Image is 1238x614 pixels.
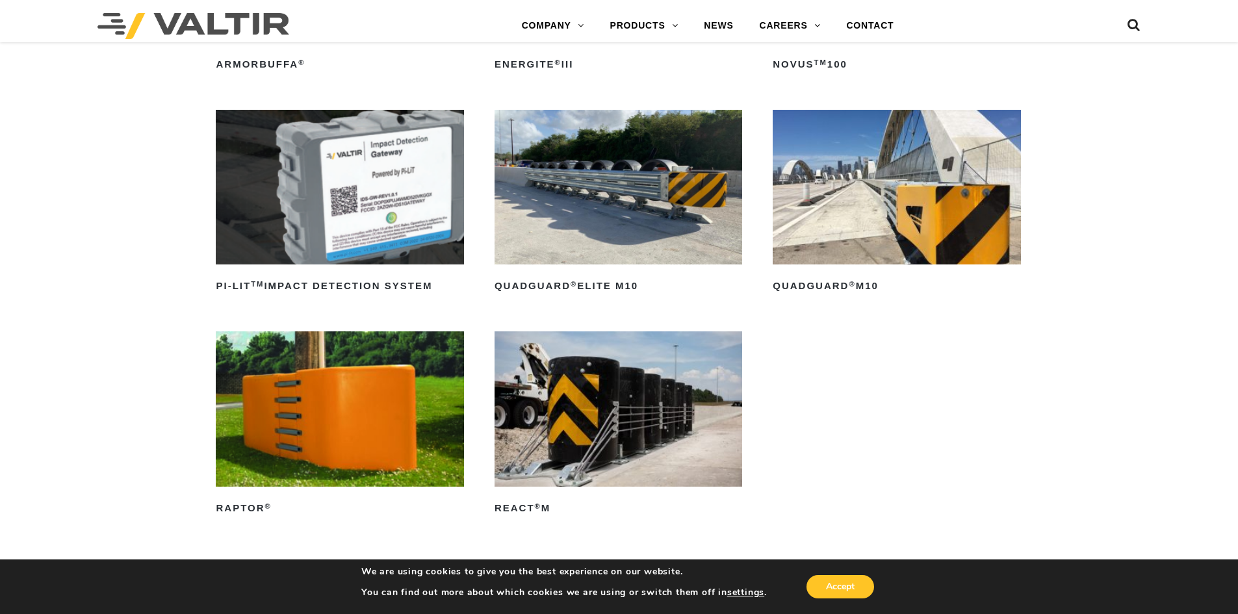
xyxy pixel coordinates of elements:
[849,280,855,288] sup: ®
[361,587,767,598] p: You can find out more about which cookies we are using or switch them off in .
[773,54,1020,75] h2: NOVUS 100
[495,331,742,518] a: REACT®M
[691,13,746,39] a: NEWS
[97,13,289,39] img: Valtir
[361,566,767,578] p: We are using cookies to give you the best experience on our website.
[773,276,1020,297] h2: QuadGuard M10
[216,276,463,297] h2: PI-LIT Impact Detection System
[495,110,742,297] a: QuadGuard®Elite M10
[251,280,264,288] sup: TM
[571,280,577,288] sup: ®
[495,276,742,297] h2: QuadGuard Elite M10
[216,498,463,519] h2: RAPTOR
[495,54,742,75] h2: ENERGITE III
[814,58,827,66] sup: TM
[216,110,463,297] a: PI-LITTMImpact Detection System
[495,498,742,519] h2: REACT M
[555,58,561,66] sup: ®
[216,54,463,75] h2: ArmorBuffa
[509,13,597,39] a: COMPANY
[773,110,1020,297] a: QuadGuard®M10
[747,13,834,39] a: CAREERS
[833,13,907,39] a: CONTACT
[216,331,463,518] a: RAPTOR®
[727,587,764,598] button: settings
[298,58,305,66] sup: ®
[597,13,691,39] a: PRODUCTS
[265,502,272,510] sup: ®
[535,502,541,510] sup: ®
[806,575,874,598] button: Accept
